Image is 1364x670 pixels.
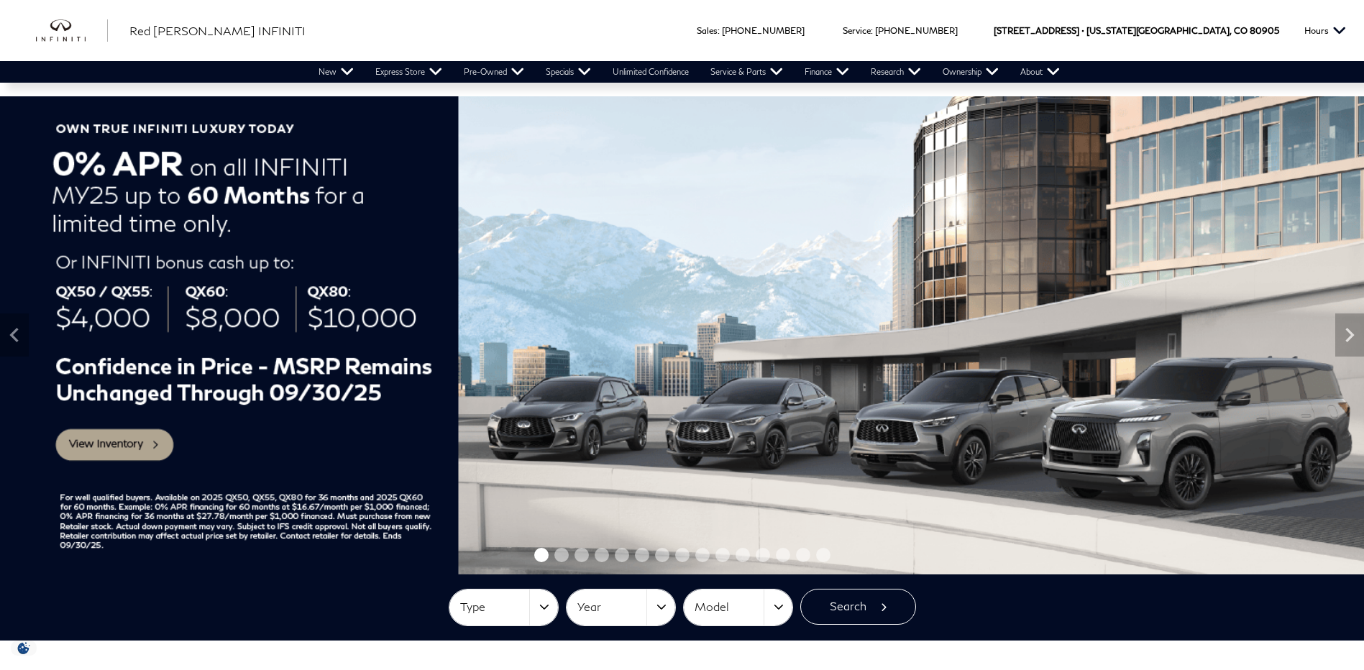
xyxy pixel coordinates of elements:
button: Year [567,589,675,625]
span: Go to slide 14 [796,548,810,562]
span: Go to slide 4 [595,548,609,562]
span: Model [695,595,764,619]
span: Red [PERSON_NAME] INFINITI [129,24,306,37]
a: Service & Parts [700,61,794,83]
a: About [1010,61,1071,83]
a: [STREET_ADDRESS] • [US_STATE][GEOGRAPHIC_DATA], CO 80905 [994,25,1279,36]
span: Go to slide 3 [575,548,589,562]
a: infiniti [36,19,108,42]
span: Go to slide 9 [695,548,710,562]
a: Finance [794,61,860,83]
span: Go to slide 6 [635,548,649,562]
button: Type [449,589,558,625]
span: Service [843,25,871,36]
span: Year [577,595,646,619]
img: INFINITI [36,19,108,42]
a: Specials [535,61,602,83]
a: Red [PERSON_NAME] INFINITI [129,22,306,40]
span: Go to slide 2 [554,548,569,562]
a: Research [860,61,932,83]
span: Go to slide 7 [655,548,669,562]
a: Pre-Owned [453,61,535,83]
span: Go to slide 8 [675,548,690,562]
span: Go to slide 1 [534,548,549,562]
span: : [871,25,873,36]
img: Opt-Out Icon [7,641,40,656]
a: Ownership [932,61,1010,83]
span: Go to slide 12 [756,548,770,562]
span: Go to slide 15 [816,548,830,562]
nav: Main Navigation [308,61,1071,83]
button: Search [800,589,916,625]
span: Sales [697,25,718,36]
a: [PHONE_NUMBER] [875,25,958,36]
section: Click to Open Cookie Consent Modal [7,641,40,656]
span: Go to slide 13 [776,548,790,562]
a: Express Store [365,61,453,83]
div: Next [1335,313,1364,357]
a: [PHONE_NUMBER] [722,25,805,36]
a: New [308,61,365,83]
a: Unlimited Confidence [602,61,700,83]
span: Go to slide 10 [715,548,730,562]
span: Go to slide 5 [615,548,629,562]
span: Type [460,595,529,619]
span: : [718,25,720,36]
button: Model [684,589,792,625]
span: Go to slide 11 [736,548,750,562]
